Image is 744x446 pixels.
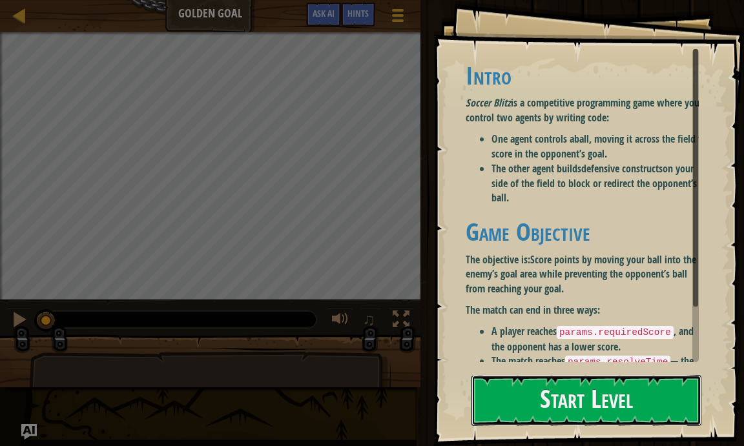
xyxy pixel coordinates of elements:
[471,375,701,426] button: Start Level
[491,161,708,206] li: The other agent builds on your side of the field to block or redirect the opponent’s ball.
[466,218,708,245] h1: Game Objective
[388,308,414,334] button: Toggle fullscreen
[466,96,511,110] em: Soccer Blitz
[491,324,708,354] li: A player reaches , and the opponent has a lower score.
[21,424,37,440] button: Ask AI
[362,310,375,329] span: ♫
[574,132,589,146] strong: ball
[466,62,708,89] h1: Intro
[581,161,663,176] strong: defensive constructs
[466,303,708,318] p: The match can end in three ways:
[565,356,670,369] code: params.resolveTime
[347,7,369,19] span: Hints
[466,252,708,297] p: The objective is:
[6,308,32,334] button: Ctrl + P: Pause
[313,7,335,19] span: Ask AI
[360,308,382,334] button: ♫
[306,3,341,26] button: Ask AI
[491,354,708,383] li: The match reaches — the player with the higher score wins.
[557,326,674,339] code: params.requiredScore
[491,132,708,161] li: One agent controls a , moving it across the field to score in the opponent’s goal.
[382,3,414,33] button: Show game menu
[327,308,353,334] button: Adjust volume
[466,96,708,125] p: is a competitive programming game where you control two agents by writing code:
[466,252,696,296] strong: Score points by moving your ball into the enemy’s goal area while preventing the opponent’s ball ...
